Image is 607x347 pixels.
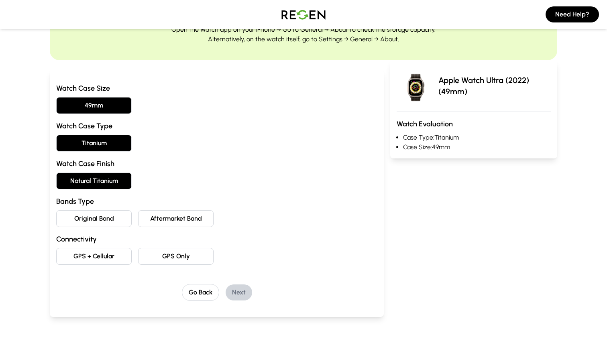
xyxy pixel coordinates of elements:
[171,25,436,44] p: Open the Watch app on your iPhone → Go to General → About to check the storage capacity. Alternat...
[56,135,132,152] button: Titanium
[182,284,219,301] button: Go Back
[56,83,377,94] h3: Watch Case Size
[56,97,132,114] button: 49mm
[56,210,132,227] button: Original Band
[56,233,377,245] h3: Connectivity
[438,75,551,97] p: Apple Watch Ultra (2022) (49mm)
[275,3,332,26] img: Logo
[138,210,214,227] button: Aftermarket Band
[226,284,252,300] button: Next
[138,248,214,265] button: GPS Only
[397,67,435,105] img: Apple Watch Ultra (2022)
[56,120,377,132] h3: Watch Case Type
[397,118,551,130] h3: Watch Evaluation
[56,248,132,265] button: GPS + Cellular
[56,196,377,207] h3: Bands Type
[403,133,551,142] li: Case Type: Titanium
[403,142,551,152] li: Case Size: 49mm
[56,172,132,189] button: Natural Titanium
[546,6,599,22] button: Need Help?
[56,158,377,169] h3: Watch Case Finish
